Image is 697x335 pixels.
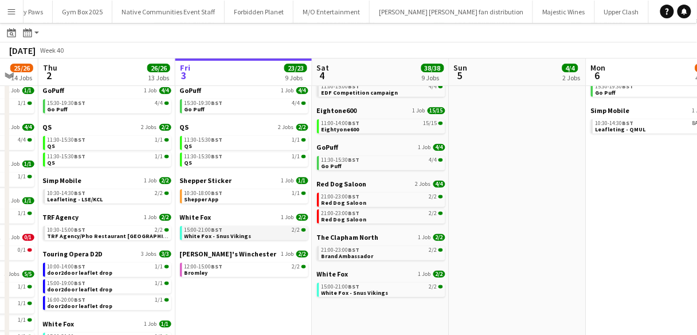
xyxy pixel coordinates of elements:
span: White Fox [180,213,212,221]
span: Shepper Sticker [180,176,232,185]
span: Sat [317,63,330,73]
span: 1/1 [301,138,306,142]
span: 4/4 [292,100,300,106]
span: 15:30-19:30 [185,100,223,106]
span: 15:30-19:30 [596,84,634,89]
a: 10:00-14:00BST1/1door2door leaflet drop [48,263,169,276]
span: BST [348,119,360,127]
span: 1/1 [292,137,300,143]
span: 2/2 [429,211,437,216]
a: White Fox1 Job2/2 [317,270,445,278]
span: 1/1 [22,87,34,94]
a: 15:00-21:00BST2/2White Fox - Snus Vikings [185,226,306,239]
a: 11:00-14:00BST15/15Eightyone600 [322,119,443,133]
span: 1/1 [292,190,300,196]
a: White Fox1 Job2/2 [180,213,308,221]
span: Touring Opera D2D [43,250,103,258]
a: GoPuff1 Job4/4 [180,86,308,95]
span: Zizzi's Winchester [180,250,277,258]
span: 4/4 [429,157,437,163]
span: 2/2 [433,234,445,241]
span: 4/4 [159,87,171,94]
span: White Fox [317,270,348,278]
div: Simp Mobile1 Job2/210:30-14:30BST2/2Leafleting - LSE/KCL [43,176,171,213]
span: 1/1 [28,175,32,178]
span: Leafleting - LSE/KCL [48,196,103,203]
span: 1/1 [301,192,306,195]
span: Leafleting - QMUL [596,126,646,133]
span: Red Dog Saloon [322,216,367,223]
span: 1 Job [144,177,157,184]
a: 11:00-15:00BST4/4EDF Competition campaign [322,83,443,96]
span: 0/1 [28,248,32,252]
span: 15:00-21:00 [322,284,360,290]
span: 5 [452,69,468,82]
span: BST [348,156,360,163]
span: 4/4 [155,100,163,106]
button: M/O Entertainment [293,1,370,23]
div: GoPuff1 Job4/415:30-19:30BST4/4Go Puff [180,86,308,123]
span: 4/4 [18,137,26,143]
span: 2/2 [296,124,308,131]
a: QS2 Jobs2/2 [43,123,171,131]
span: White Fox [43,320,75,328]
span: 2/2 [438,212,443,215]
span: 1/1 [155,297,163,303]
a: 10:30-14:30BST2/2Leafleting - LSE/KCL [48,189,169,202]
a: Red Dog Saloon2 Jobs4/4 [317,180,445,188]
span: 1/1 [165,155,169,158]
div: TRF Agency1 Job2/210:30-15:00BST2/2TRF Agency/Pho Restaurant [GEOGRAPHIC_DATA] [43,213,171,250]
span: 1/1 [28,318,32,322]
span: 2/2 [433,271,445,278]
span: BST [348,246,360,254]
span: 1/1 [18,174,26,180]
span: 4/4 [301,102,306,105]
span: Bromley [185,269,208,276]
div: 14 Jobs [11,73,33,82]
span: Brand Ambassador [322,252,374,260]
div: GoPuff1 Job4/411:30-15:30BST4/4Go Puff [317,143,445,180]
span: 1/1 [292,154,300,159]
span: 11:30-15:30 [48,154,86,159]
span: door2door leaflet drop [48,269,113,276]
span: 1/1 [18,284,26,290]
span: 1 Job [7,234,20,241]
span: 16:00-20:00 [48,297,86,303]
span: 15/15 [438,122,443,125]
div: Eightone6001 Job15/1511:00-14:00BST15/15Eightyone600 [317,106,445,143]
span: 1/1 [18,211,26,216]
span: 2 [41,69,57,82]
span: Shepper App [185,196,219,203]
span: Go Puff [185,106,205,113]
span: White Fox - Snus Vikings [185,232,252,240]
a: 11:30-15:30BST4/4Go Puff [322,156,443,169]
span: 1/1 [18,317,26,323]
span: 10:30-14:30 [48,190,86,196]
span: 1/1 [155,281,163,286]
span: 1 Job [7,124,20,131]
div: QS2 Jobs2/211:30-15:30BST1/1QS11:30-15:30BST1/1QS [43,123,171,176]
button: [PERSON_NAME] [PERSON_NAME] fan distribution [370,1,533,23]
span: 1 Job [418,144,431,151]
a: The Clapham North1 Job2/2 [317,233,445,241]
span: 10:30-15:00 [48,227,86,233]
a: Simp Mobile1 Job2/2 [43,176,171,185]
span: 2/2 [438,195,443,198]
span: 21:00-23:00 [322,211,360,216]
span: 5 Jobs [5,271,20,278]
span: 1 Job [418,271,431,278]
span: Fri [180,63,190,73]
span: 0/1 [22,234,34,241]
span: Eightyone600 [322,126,359,133]
span: 1/1 [28,285,32,289]
span: door2door leaflet drop [48,302,113,310]
span: 11:00-15:00 [322,84,360,89]
button: Native Communities Event Staff [112,1,225,23]
span: 38/38 [421,64,444,72]
span: 0/1 [18,247,26,253]
span: 4/4 [433,181,445,188]
div: Shepper Sticker1 Job1/110:30-18:00BST1/1Shepper App [180,176,308,213]
span: 4/4 [438,85,443,88]
span: Red Dog Saloon [322,199,367,207]
div: GoPuff1 Job4/415:30-19:30BST4/4Go Puff [43,86,171,123]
